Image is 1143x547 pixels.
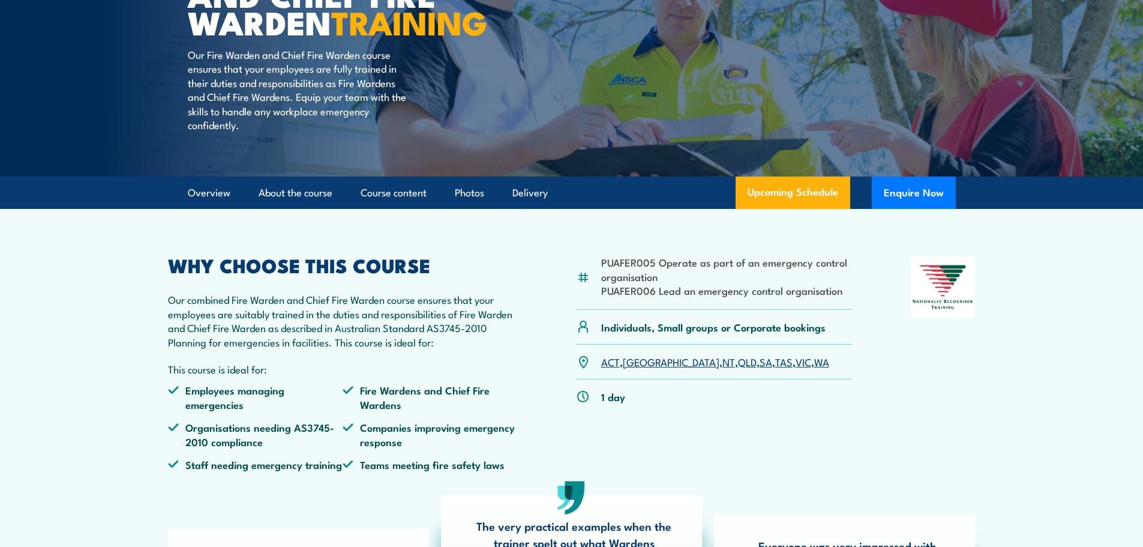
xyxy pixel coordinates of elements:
[259,177,332,209] a: About the course
[455,177,484,209] a: Photos
[343,458,518,471] li: Teams meeting fire safety laws
[911,256,976,318] img: Nationally Recognised Training logo.
[168,383,343,411] li: Employees managing emergencies
[814,354,829,369] a: WA
[760,354,772,369] a: SA
[168,292,518,349] p: Our combined Fire Warden and Chief Fire Warden course ensures that your employees are suitably tr...
[168,362,518,376] p: This course is ideal for:
[168,420,343,449] li: Organisations needing AS3745-2010 compliance
[623,354,719,369] a: [GEOGRAPHIC_DATA]
[775,354,793,369] a: TAS
[796,354,811,369] a: VIC
[168,256,518,273] h2: WHY CHOOSE THIS COURSE
[601,320,826,334] p: Individuals, Small groups or Corporate bookings
[343,420,518,449] li: Companies improving emergency response
[738,354,757,369] a: QLD
[872,177,956,209] button: Enquire Now
[361,177,427,209] a: Course content
[601,354,620,369] a: ACT
[188,177,230,209] a: Overview
[736,177,850,209] a: Upcoming Schedule
[601,390,625,403] p: 1 day
[343,383,518,411] li: Fire Wardens and Chief Fire Wardens
[188,47,407,131] p: Our Fire Warden and Chief Fire Warden course ensures that your employees are fully trained in the...
[168,458,343,471] li: Staff needing emergency training
[601,255,853,283] li: PUAFER005 Operate as part of an emergency control organisation
[601,355,829,369] p: , , , , , , ,
[601,283,853,297] li: PUAFER006 Lead an emergency control organisation
[722,354,735,369] a: NT
[512,177,548,209] a: Delivery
